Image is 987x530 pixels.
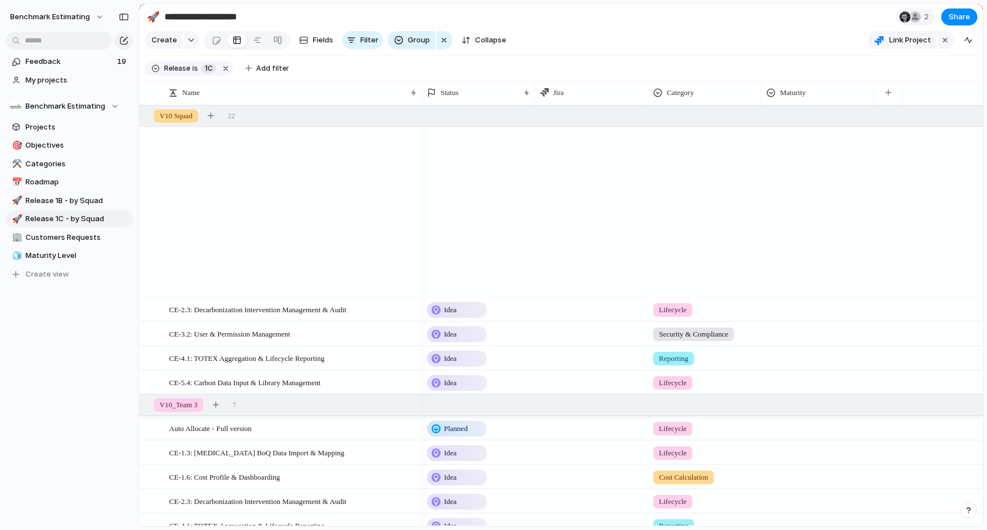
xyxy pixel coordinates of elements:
[147,9,160,24] div: 🚀
[25,75,129,86] span: My projects
[444,472,456,483] span: Idea
[780,87,806,98] span: Maturity
[457,31,511,49] button: Collapse
[444,329,456,340] span: Idea
[12,194,20,207] div: 🚀
[169,494,346,507] span: CE-2.3: Decarbonization Intervention Management & Audit
[190,62,200,75] button: is
[182,87,200,98] span: Name
[12,213,20,226] div: 🚀
[169,351,325,364] span: CE-4.1: TOTEX Aggregation & Lifecycle Reporting
[342,31,383,49] button: Filter
[164,63,190,74] span: Release
[659,423,687,434] span: Lifecycle
[169,446,344,459] span: CE-1.3: [MEDICAL_DATA] BoQ Data Import & Mapping
[144,8,162,26] button: 🚀
[441,87,459,98] span: Status
[553,87,564,98] span: Jira
[941,8,977,25] button: Share
[6,174,133,191] a: 📅Roadmap
[117,56,128,67] span: 19
[6,137,133,154] a: 🎯Objectives
[659,377,687,389] span: Lifecycle
[169,327,290,340] span: CE-3.2: User & Permission Management
[387,31,436,49] button: Group
[227,110,235,122] span: 22
[475,35,506,46] span: Collapse
[232,399,236,411] span: 7
[6,119,133,136] a: Projects
[10,213,21,225] button: 🚀
[25,269,69,280] span: Create view
[444,447,456,459] span: Idea
[444,423,468,434] span: Planned
[659,353,688,364] span: Reporting
[169,303,346,316] span: CE-2.3: Decarbonization Intervention Management & Audit
[313,35,333,46] span: Fields
[256,63,289,74] span: Add filter
[6,98,133,115] button: Benchmark Estimating
[25,56,114,67] span: Feedback
[169,470,280,483] span: CE-1.6: Cost Profile & Dashboarding
[6,156,133,173] a: ⚒️Categories
[12,176,20,189] div: 📅
[6,266,133,283] button: Create view
[659,472,708,483] span: Cost Calculation
[25,195,129,206] span: Release 1B - by Squad
[924,11,932,23] span: 2
[667,87,694,98] span: Category
[25,101,105,112] span: Benchmark Estimating
[169,421,252,434] span: Auto Allocate - Full version
[25,140,129,151] span: Objectives
[6,192,133,209] a: 🚀Release 1B - by Squad
[5,8,110,26] button: Benchmark Estimating
[949,11,970,23] span: Share
[6,247,133,264] a: 🧊Maturity Level
[10,140,21,151] button: 🎯
[25,232,129,243] span: Customers Requests
[295,31,338,49] button: Fields
[199,62,218,75] button: 1C
[25,213,129,225] span: Release 1C - by Squad
[12,231,20,244] div: 🏢
[25,176,129,188] span: Roadmap
[444,353,456,364] span: Idea
[160,110,192,122] span: V10 Squad
[6,229,133,246] a: 🏢Customers Requests
[25,158,129,170] span: Categories
[10,176,21,188] button: 📅
[659,329,729,340] span: Security & Compliance
[12,139,20,152] div: 🎯
[6,53,133,70] a: Feedback19
[25,250,129,261] span: Maturity Level
[889,35,931,46] span: Link Project
[145,31,183,49] button: Create
[868,31,937,49] button: Link Project
[12,157,20,170] div: ⚒️
[6,72,133,89] a: My projects
[10,232,21,243] button: 🏢
[659,447,687,459] span: Lifecycle
[10,250,21,261] button: 🧊
[659,496,687,507] span: Lifecycle
[169,376,321,389] span: CE-5.4: Carbon Data Input & Library Management
[160,399,197,411] span: V10_Team 3
[659,304,687,316] span: Lifecycle
[10,195,21,206] button: 🚀
[10,158,21,170] button: ⚒️
[10,11,90,23] span: Benchmark Estimating
[6,210,133,227] a: 🚀Release 1C - by Squad
[444,496,456,507] span: Idea
[205,63,213,74] span: 1C
[25,122,129,133] span: Projects
[360,35,378,46] span: Filter
[192,63,198,74] span: is
[444,377,456,389] span: Idea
